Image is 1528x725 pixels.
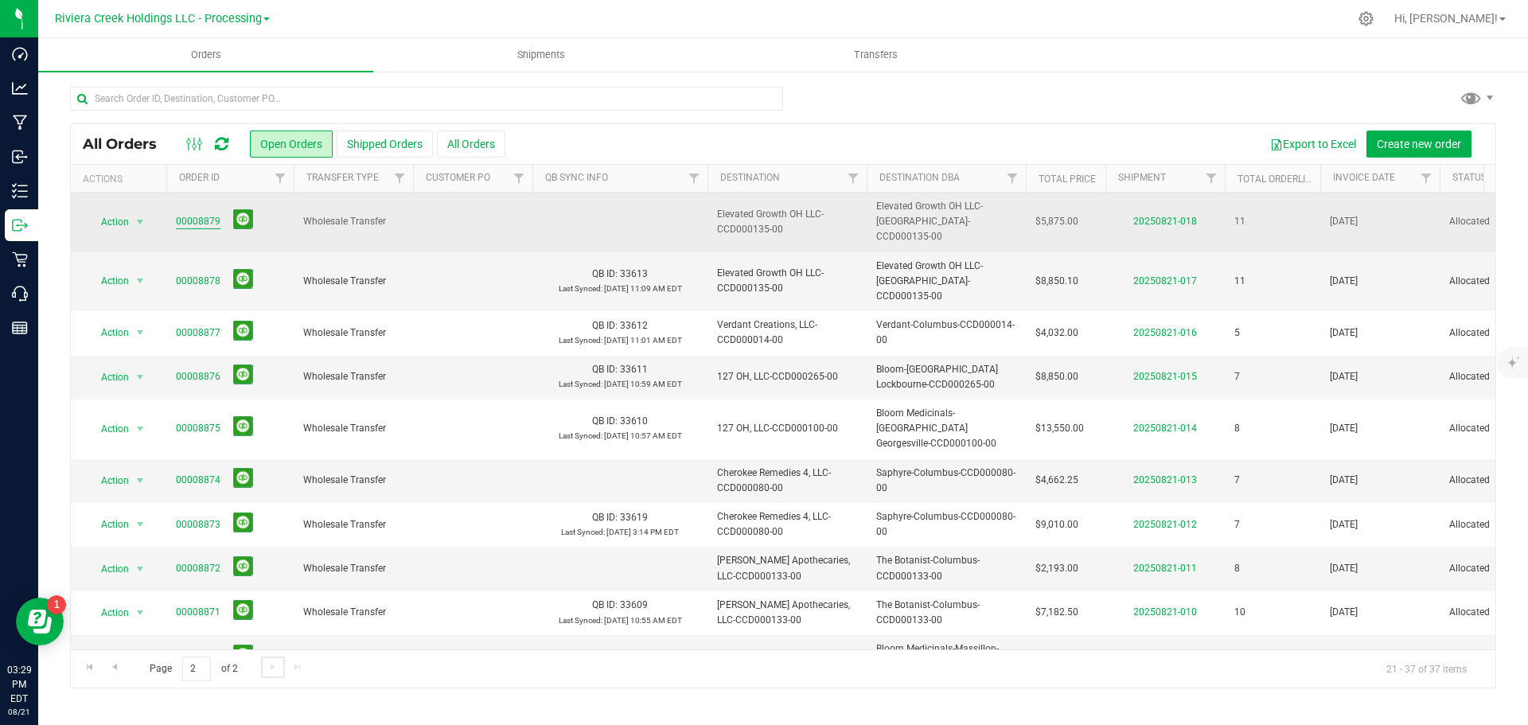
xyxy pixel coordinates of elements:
[717,598,857,628] span: [PERSON_NAME] Apothecaries, LLC-CCD000133-00
[620,415,648,427] span: 33610
[303,605,403,620] span: Wholesale Transfer
[559,431,602,440] span: Last Synced:
[131,322,150,344] span: select
[131,645,150,668] span: select
[1234,561,1240,576] span: 8
[606,528,679,536] span: [DATE] 3:14 PM EDT
[1234,421,1240,436] span: 8
[1452,172,1487,183] a: Status
[1234,517,1240,532] span: 7
[1133,474,1197,485] a: 20250821-013
[303,274,403,289] span: Wholesale Transfer
[1133,371,1197,382] a: 20250821-015
[303,214,403,229] span: Wholesale Transfer
[12,149,28,165] inline-svg: Inbound
[136,657,251,681] span: Page of 2
[592,320,618,331] span: QB ID:
[303,421,403,436] span: Wholesale Transfer
[592,512,618,523] span: QB ID:
[1330,561,1358,576] span: [DATE]
[12,251,28,267] inline-svg: Retail
[176,214,220,229] a: 00008879
[7,663,31,706] p: 03:29 PM EDT
[303,325,403,341] span: Wholesale Transfer
[1333,172,1395,183] a: Invoice Date
[1133,563,1197,574] a: 20250821-011
[717,266,857,296] span: Elevated Growth OH LLC-CCD000135-00
[38,38,373,72] a: Orders
[83,173,160,185] div: Actions
[16,598,64,645] iframe: Resource center
[1394,12,1498,25] span: Hi, [PERSON_NAME]!
[78,657,101,678] a: Go to the first page
[1234,325,1240,341] span: 5
[83,135,173,153] span: All Orders
[131,211,150,233] span: select
[87,366,130,388] span: Action
[87,322,130,344] span: Action
[87,270,130,292] span: Action
[604,336,682,345] span: [DATE] 11:01 AM EDT
[620,599,648,610] span: 33609
[176,473,220,488] a: 00008874
[437,131,505,158] button: All Orders
[131,366,150,388] span: select
[1035,421,1084,436] span: $13,550.00
[1330,421,1358,436] span: [DATE]
[1234,214,1245,229] span: 11
[620,512,648,523] span: 33619
[176,561,220,576] a: 00008872
[1039,173,1096,185] a: Total Price
[7,706,31,718] p: 08/21
[1260,131,1366,158] button: Export to Excel
[717,207,857,237] span: Elevated Growth OH LLC-CCD000135-00
[1133,519,1197,530] a: 20250821-012
[559,284,602,293] span: Last Synced:
[1330,214,1358,229] span: [DATE]
[1133,423,1197,434] a: 20250821-014
[87,602,130,624] span: Action
[131,470,150,492] span: select
[1035,605,1078,620] span: $7,182.50
[876,318,1016,348] span: Verdant-Columbus-CCD000014-00
[47,595,66,614] iframe: Resource center unread badge
[103,657,126,678] a: Go to the previous page
[387,165,413,192] a: Filter
[303,561,403,576] span: Wholesale Transfer
[337,131,433,158] button: Shipped Orders
[592,599,618,610] span: QB ID:
[1330,274,1358,289] span: [DATE]
[559,336,602,345] span: Last Synced:
[832,48,919,62] span: Transfers
[876,259,1016,305] span: Elevated Growth OH LLC-[GEOGRAPHIC_DATA]-CCD000135-00
[879,172,960,183] a: Destination DBA
[592,364,618,375] span: QB ID:
[87,211,130,233] span: Action
[604,380,682,388] span: [DATE] 10:59 AM EDT
[87,558,130,580] span: Action
[12,80,28,96] inline-svg: Analytics
[12,115,28,131] inline-svg: Manufacturing
[1035,369,1078,384] span: $8,850.00
[717,553,857,583] span: [PERSON_NAME] Apothecaries, LLC-CCD000133-00
[559,616,602,625] span: Last Synced:
[303,473,403,488] span: Wholesale Transfer
[303,369,403,384] span: Wholesale Transfer
[426,172,490,183] a: Customer PO
[1035,214,1078,229] span: $5,875.00
[70,87,783,111] input: Search Order ID, Destination, Customer PO...
[1374,657,1479,680] span: 21 - 37 of 37 items
[303,517,403,532] span: Wholesale Transfer
[561,528,605,536] span: Last Synced:
[1035,561,1078,576] span: $2,193.00
[1035,473,1078,488] span: $4,662.25
[620,320,648,331] span: 33612
[604,284,682,293] span: [DATE] 11:09 AM EDT
[620,268,648,279] span: 33613
[592,415,618,427] span: QB ID:
[545,172,608,183] a: QB Sync Info
[1356,11,1376,26] div: Manage settings
[12,46,28,62] inline-svg: Dashboard
[176,369,220,384] a: 00008876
